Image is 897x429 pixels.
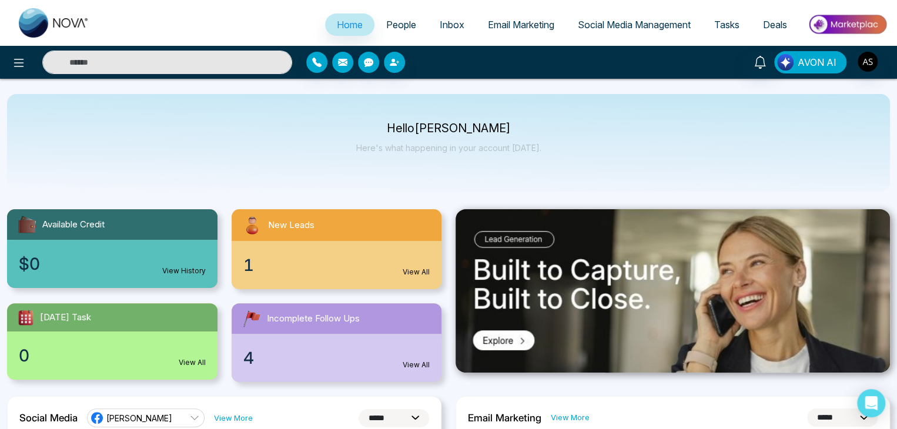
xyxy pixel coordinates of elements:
div: Open Intercom Messenger [857,389,885,417]
button: AVON AI [774,51,846,73]
img: Lead Flow [777,54,794,71]
span: Deals [763,19,787,31]
span: New Leads [268,219,314,232]
img: User Avatar [858,52,878,72]
h2: Email Marketing [468,412,541,424]
a: View All [403,360,430,370]
a: View All [179,357,206,368]
p: Hello [PERSON_NAME] [356,123,541,133]
a: Email Marketing [476,14,566,36]
span: People [386,19,416,31]
a: New Leads1View All [225,209,449,289]
a: Tasks [702,14,751,36]
span: Social Media Management [578,19,691,31]
a: Deals [751,14,799,36]
img: todayTask.svg [16,308,35,327]
a: People [374,14,428,36]
a: Inbox [428,14,476,36]
img: availableCredit.svg [16,214,38,235]
a: Incomplete Follow Ups4View All [225,303,449,382]
a: View More [551,412,590,423]
img: Market-place.gif [805,11,890,38]
span: Available Credit [42,218,105,232]
a: View All [403,267,430,277]
img: Nova CRM Logo [19,8,89,38]
span: [DATE] Task [40,311,91,324]
a: Home [325,14,374,36]
span: 1 [243,253,254,277]
h2: Social Media [19,412,78,424]
span: Email Marketing [488,19,554,31]
img: . [456,209,890,373]
span: Incomplete Follow Ups [267,312,360,326]
span: 4 [243,346,254,370]
a: Social Media Management [566,14,702,36]
a: View History [162,266,206,276]
img: newLeads.svg [241,214,263,236]
span: 0 [19,343,29,368]
p: Here's what happening in your account [DATE]. [356,143,541,153]
span: Tasks [714,19,739,31]
img: followUps.svg [241,308,262,329]
span: Home [337,19,363,31]
span: Inbox [440,19,464,31]
span: AVON AI [798,55,836,69]
span: $0 [19,252,40,276]
a: View More [214,413,253,424]
span: [PERSON_NAME] [106,413,172,424]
